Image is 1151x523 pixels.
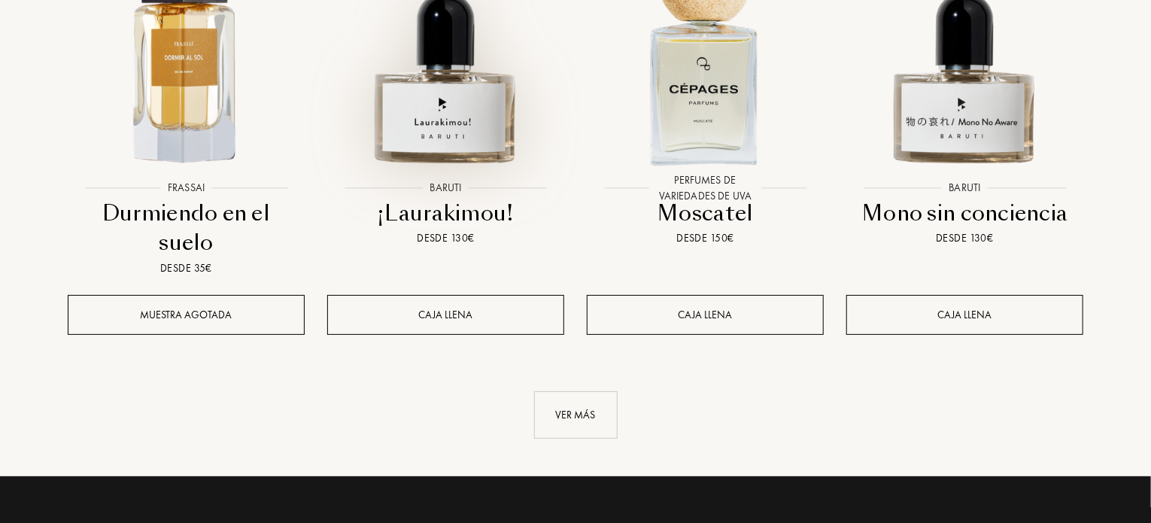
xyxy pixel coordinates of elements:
[102,199,270,257] font: Durmiendo en el suelo
[676,231,733,245] font: Desde 150€
[556,408,596,421] font: Ver más
[141,308,232,321] font: Muestra agotada
[861,199,1067,228] font: Mono sin conciencia
[377,199,514,228] font: ¡Laurakimou!
[417,231,474,245] font: Desde 130€
[657,199,753,228] font: Moscatel
[419,308,473,321] font: Caja llena
[938,308,992,321] font: Caja llena
[679,308,733,321] font: Caja llena
[936,231,993,245] font: Desde 130€
[160,261,212,275] font: Desde 35€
